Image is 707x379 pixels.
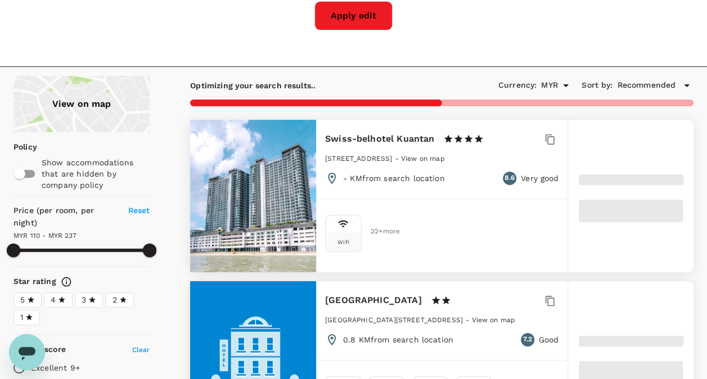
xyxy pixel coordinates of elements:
span: MYR 110 - MYR 237 [13,232,77,240]
span: - [466,316,471,324]
span: 5 [20,294,25,306]
p: Policy [13,141,21,152]
span: 22 + more [371,228,388,235]
button: Open [558,78,574,93]
p: Good [539,334,559,345]
p: 0.8 KM from search location [343,334,453,345]
button: Apply edit [314,1,393,30]
h6: [GEOGRAPHIC_DATA] [325,292,422,308]
span: [STREET_ADDRESS] [325,155,392,163]
span: 8.6 [505,173,514,184]
span: View on map [471,316,515,324]
span: Recommended [617,79,676,92]
span: Reset [128,206,150,215]
a: View on map [401,154,445,163]
p: Very good [521,173,559,184]
span: 7.2 [523,334,532,345]
a: View on map [471,315,515,324]
span: [GEOGRAPHIC_DATA][STREET_ADDRESS] [325,316,463,324]
h6: Currency : [498,79,537,92]
span: View on map [401,155,445,163]
span: Clear [132,346,150,354]
span: 2 [112,294,116,306]
span: 1 [20,312,23,323]
div: Wifi [337,239,349,245]
p: Show accommodations that are hidden by company policy [42,157,150,191]
span: 3 [82,294,86,306]
h6: Price (per room, per night) [13,205,116,229]
p: Excellent 9+ [31,362,80,373]
span: 4 [51,294,56,306]
h6: Sort by : [582,79,613,92]
p: Optimizing your search results.. [190,80,316,91]
h6: Swiss-belhotel Kuantan [325,131,434,147]
a: View on map [13,76,150,132]
svg: Star ratings are awarded to properties to represent the quality of services, facilities, and amen... [61,276,72,287]
iframe: Button to launch messaging window [9,334,45,370]
p: - KM from search location [343,173,445,184]
span: - [395,155,401,163]
h6: Star rating [13,276,56,288]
